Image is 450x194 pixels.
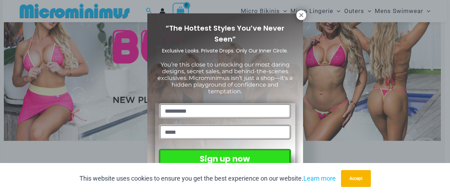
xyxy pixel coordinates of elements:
[79,173,336,184] p: This website uses cookies to ensure you get the best experience on our website.
[303,175,336,182] a: Learn more
[341,170,371,187] button: Accept
[296,10,306,20] button: Close
[157,61,292,95] span: You’re this close to unlocking our most daring designs, secret sales, and behind-the-scenes exclu...
[166,23,284,44] span: “The Hottest Styles You’ve Never Seen”
[162,47,288,54] span: Exclusive Looks. Private Drops. Only Our Inner Circle.
[159,149,291,169] button: Sign up now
